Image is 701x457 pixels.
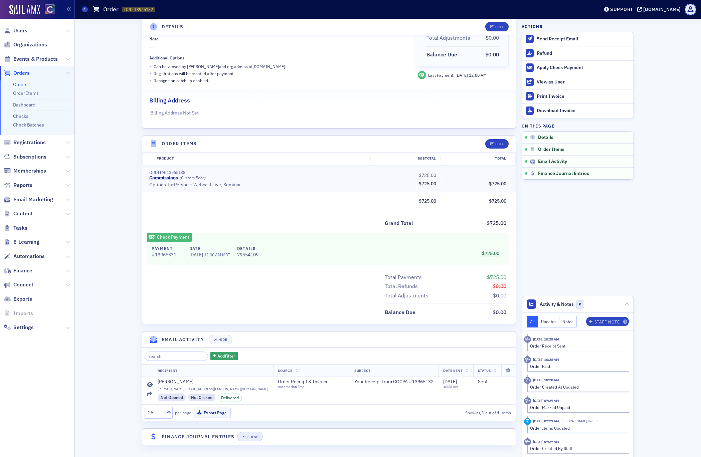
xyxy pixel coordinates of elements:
button: Notes [559,316,577,327]
button: [DOMAIN_NAME] [637,7,683,12]
div: Activity [524,356,531,363]
a: Content [4,210,33,217]
span: Date Sent [443,368,463,373]
button: Show [237,432,262,441]
span: $0.00 [485,51,499,58]
button: Export Page [194,408,231,418]
a: Automations [4,253,45,260]
a: Exports [4,295,32,303]
span: Total Payments [385,273,424,281]
a: #13965331 [152,251,182,258]
span: Balance Due [426,51,460,59]
a: Print Invoice [522,89,634,103]
span: $725.00 [482,250,499,256]
div: Balance Due [426,51,457,59]
span: Registrations [13,139,46,146]
span: Details [538,135,553,141]
span: Settings [13,324,34,331]
div: Order Items Updated [530,425,625,431]
span: Source [278,368,292,373]
a: Check Batches [13,122,44,128]
button: Send Receipt Email [522,32,634,46]
div: Note [149,36,159,41]
span: $0.00 [493,283,506,289]
span: Events & Products [13,55,58,63]
a: Organizations [4,41,47,48]
a: Orders [13,81,27,87]
span: Subject [354,368,371,373]
span: Total Adjustments [426,34,473,42]
button: All [527,316,538,327]
span: $0.00 [486,34,499,41]
span: Status [478,368,491,373]
a: Download Invoice [522,103,634,118]
span: • [149,63,151,70]
span: Total Refunds [385,282,420,290]
time: 7/11/2025 07:27 AM [533,439,559,444]
a: View Homepage [40,4,55,16]
div: Check Payment [147,233,192,242]
span: $725.00 [489,198,506,204]
div: Show [247,435,258,439]
div: 25 [148,409,163,416]
button: AddFilter [210,352,238,360]
span: Grand Total [385,219,415,227]
span: [DATE] [189,252,204,258]
button: Staff Note [586,317,629,326]
span: Profile [685,4,696,15]
h4: Date [189,245,230,251]
span: Recipient [158,368,178,373]
a: Connect [4,281,33,288]
span: Email Activity [538,159,567,165]
button: Hide [209,335,232,344]
a: [PERSON_NAME] [158,379,269,385]
span: $725.00 [419,198,436,204]
span: Activity & Notes [540,301,574,308]
span: [PERSON_NAME][EMAIL_ADDRESS][PERSON_NAME][DOMAIN_NAME] [158,387,269,391]
span: $725.00 [487,220,506,226]
span: $725.00 [487,274,506,280]
strong: 1 [481,410,485,416]
h4: Details [237,245,258,251]
div: Refund [537,50,630,56]
div: Total Refunds [385,282,418,290]
div: Send Receipt Email [537,36,630,42]
span: Add Filter [217,353,235,359]
div: Activity [524,377,531,384]
span: 0 [576,300,584,308]
div: (Custom Price) [180,175,206,180]
strong: 1 [496,410,501,416]
a: Events & Products [4,55,58,63]
span: Total Adjustments [385,292,431,300]
span: Users [13,27,27,34]
div: Activity [524,418,531,425]
span: 12:00 AM [469,72,487,78]
a: Imports [4,310,33,317]
time: 10:28 AM [443,384,458,389]
span: 12:00 AM [204,252,221,257]
button: View as User [522,75,634,89]
div: Options: In-Person + Webcast Live, Seminar [149,182,366,188]
span: • [149,77,151,84]
img: SailAMX [9,5,40,15]
h4: Actions [522,23,542,29]
span: Memberships [13,167,46,175]
div: View as User [537,79,630,85]
a: Finance [4,267,32,274]
span: — [149,44,407,51]
span: Order Receipt & Invoice [278,379,339,385]
div: Total [441,156,511,161]
div: Not Opened [158,394,186,401]
span: Finance [13,267,32,274]
label: per page [175,410,191,416]
span: ORD-13965132 [124,7,153,12]
div: Balance Due [385,308,415,316]
h4: Email Activity [162,336,204,343]
span: Connect [13,281,33,288]
span: Exports [13,295,32,303]
time: 7/11/2025 10:28 AM [533,357,559,362]
div: Total Adjustments [426,34,470,42]
span: $0.00 [493,292,506,299]
a: Email Marketing [4,196,53,203]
